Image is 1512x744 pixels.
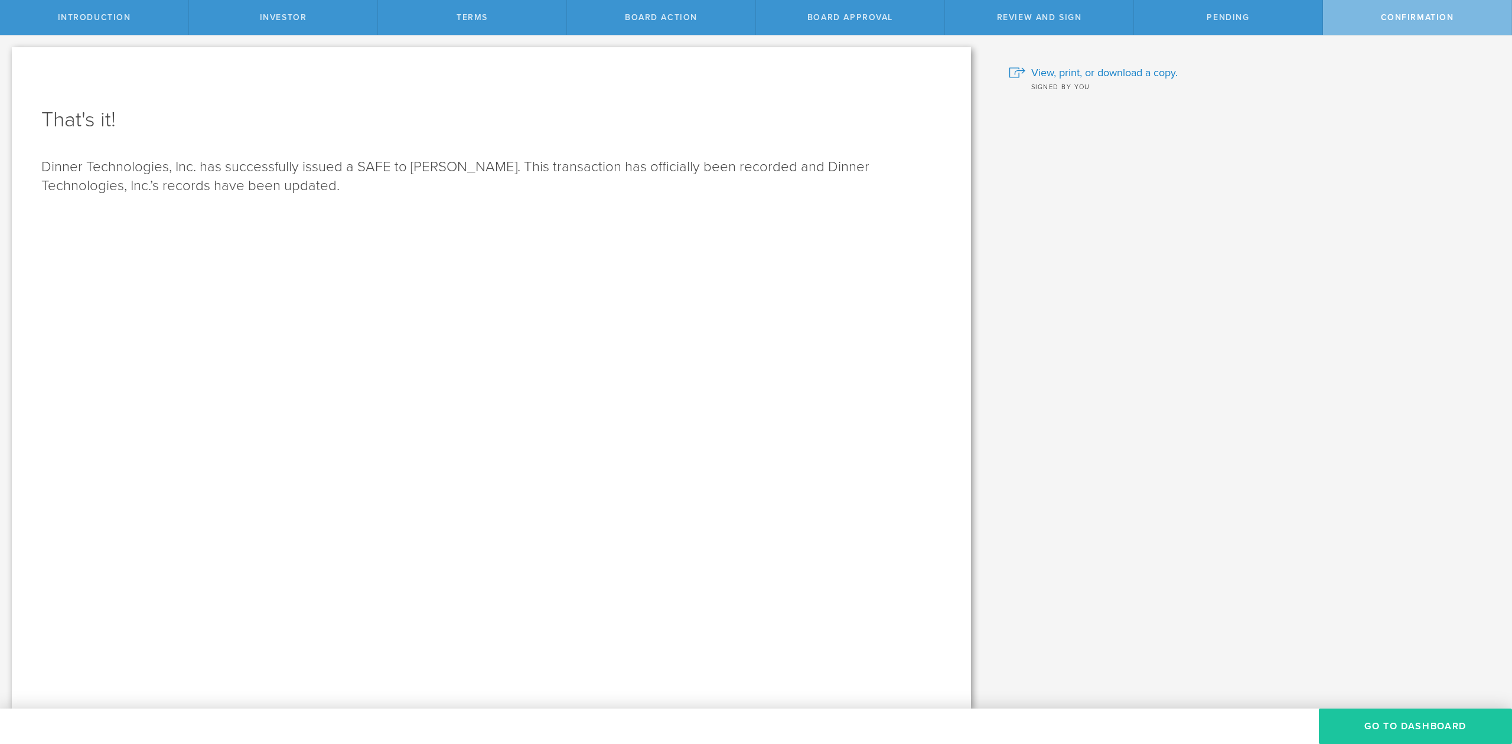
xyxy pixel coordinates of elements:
span: Introduction [58,12,131,22]
p: Dinner Technologies, Inc. has successfully issued a SAFE to [PERSON_NAME]. This transaction has o... [41,158,941,195]
span: Pending [1207,12,1249,22]
span: Investor [260,12,307,22]
span: Confirmation [1381,12,1454,22]
h1: That's it! [41,106,941,134]
button: Go To Dashboard [1319,709,1512,744]
span: Review and Sign [997,12,1082,22]
span: Board Approval [807,12,893,22]
span: Board Action [625,12,698,22]
div: Signed by You [1009,80,1494,92]
span: View, print, or download a copy. [1031,65,1178,80]
span: terms [457,12,488,22]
